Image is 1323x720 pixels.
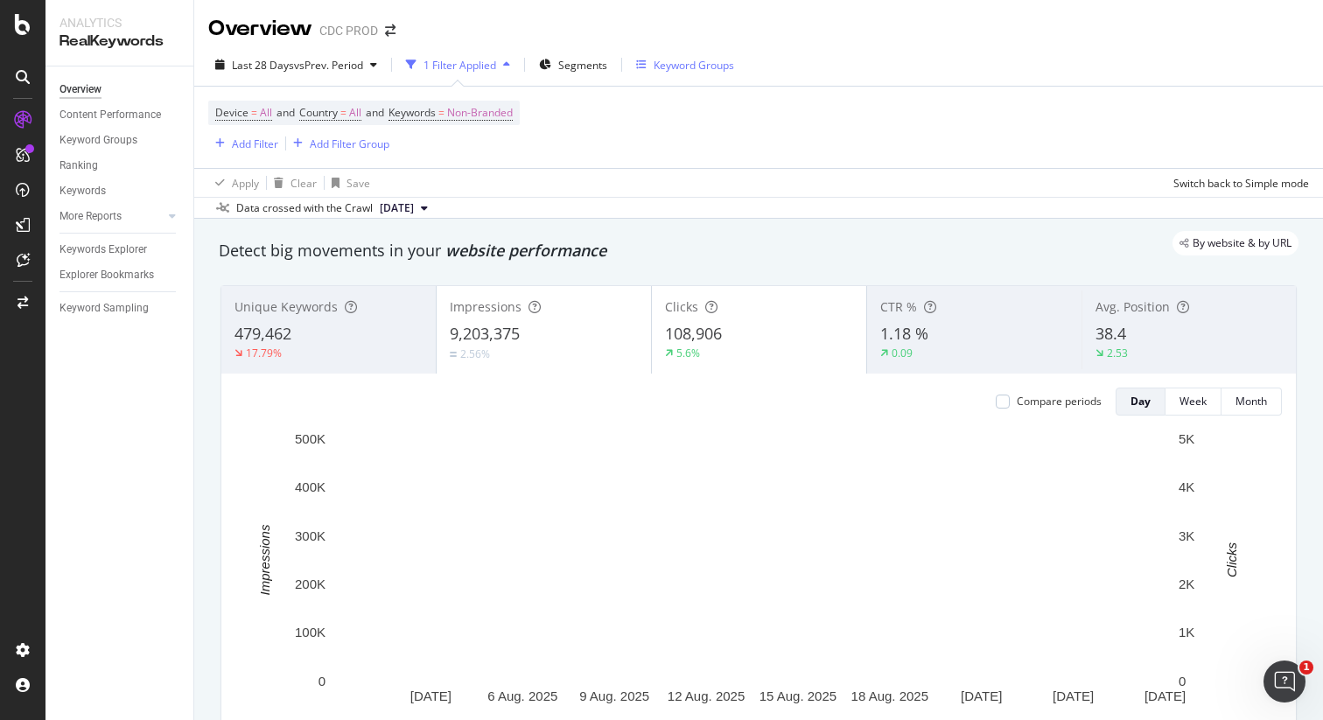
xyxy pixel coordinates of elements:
[349,101,361,125] span: All
[59,266,154,284] div: Explorer Bookmarks
[1144,689,1186,703] text: [DATE]
[59,157,98,175] div: Ranking
[880,323,928,344] span: 1.18 %
[59,207,122,226] div: More Reports
[232,176,259,191] div: Apply
[59,131,137,150] div: Keyword Groups
[1179,625,1194,640] text: 1K
[232,58,294,73] span: Last 28 Days
[295,625,325,640] text: 100K
[208,169,259,197] button: Apply
[1179,479,1194,494] text: 4K
[373,198,435,219] button: [DATE]
[59,207,164,226] a: More Reports
[208,14,312,44] div: Overview
[1107,346,1128,360] div: 2.53
[1172,231,1298,255] div: legacy label
[654,58,734,73] div: Keyword Groups
[450,298,521,315] span: Impressions
[236,200,373,216] div: Data crossed with the Crawl
[246,346,282,360] div: 17.79%
[1193,238,1291,248] span: By website & by URL
[59,182,106,200] div: Keywords
[59,106,161,124] div: Content Performance
[1221,388,1282,416] button: Month
[460,346,490,361] div: 2.56%
[961,689,1002,703] text: [DATE]
[59,106,181,124] a: Content Performance
[59,80,101,99] div: Overview
[59,131,181,150] a: Keyword Groups
[290,176,317,191] div: Clear
[346,176,370,191] div: Save
[676,346,700,360] div: 5.6%
[295,431,325,446] text: 500K
[1179,431,1194,446] text: 5K
[447,101,513,125] span: Non-Branded
[59,266,181,284] a: Explorer Bookmarks
[208,51,384,79] button: Last 28 DaysvsPrev. Period
[59,31,179,52] div: RealKeywords
[665,323,722,344] span: 108,906
[59,299,149,318] div: Keyword Sampling
[1263,661,1305,703] iframe: Intercom live chat
[385,24,395,37] div: arrow-right-arrow-left
[319,22,378,39] div: CDC PROD
[267,169,317,197] button: Clear
[487,689,557,703] text: 6 Aug. 2025
[1095,298,1170,315] span: Avg. Position
[318,674,325,689] text: 0
[892,346,913,360] div: 0.09
[59,157,181,175] a: Ranking
[295,528,325,543] text: 300K
[366,105,384,120] span: and
[59,299,181,318] a: Keyword Sampling
[1299,661,1313,675] span: 1
[629,51,741,79] button: Keyword Groups
[388,105,436,120] span: Keywords
[257,524,272,595] text: Impressions
[1116,388,1165,416] button: Day
[59,241,181,259] a: Keywords Explorer
[1053,689,1094,703] text: [DATE]
[286,133,389,154] button: Add Filter Group
[1095,323,1126,344] span: 38.4
[59,241,147,259] div: Keywords Explorer
[294,58,363,73] span: vs Prev. Period
[1165,388,1221,416] button: Week
[399,51,517,79] button: 1 Filter Applied
[1173,176,1309,191] div: Switch back to Simple mode
[668,689,745,703] text: 12 Aug. 2025
[558,58,607,73] span: Segments
[295,479,325,494] text: 400K
[532,51,614,79] button: Segments
[1235,394,1267,409] div: Month
[665,298,698,315] span: Clicks
[438,105,444,120] span: =
[450,352,457,357] img: Equal
[579,689,649,703] text: 9 Aug. 2025
[325,169,370,197] button: Save
[423,58,496,73] div: 1 Filter Applied
[759,689,836,703] text: 15 Aug. 2025
[1166,169,1309,197] button: Switch back to Simple mode
[310,136,389,151] div: Add Filter Group
[880,298,917,315] span: CTR %
[1017,394,1102,409] div: Compare periods
[1224,542,1239,577] text: Clicks
[234,298,338,315] span: Unique Keywords
[234,323,291,344] span: 479,462
[59,80,181,99] a: Overview
[410,689,451,703] text: [DATE]
[59,182,181,200] a: Keywords
[215,105,248,120] span: Device
[251,105,257,120] span: =
[295,577,325,591] text: 200K
[276,105,295,120] span: and
[59,14,179,31] div: Analytics
[1130,394,1151,409] div: Day
[1179,577,1194,591] text: 2K
[851,689,928,703] text: 18 Aug. 2025
[380,200,414,216] span: 2025 Aug. 22nd
[260,101,272,125] span: All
